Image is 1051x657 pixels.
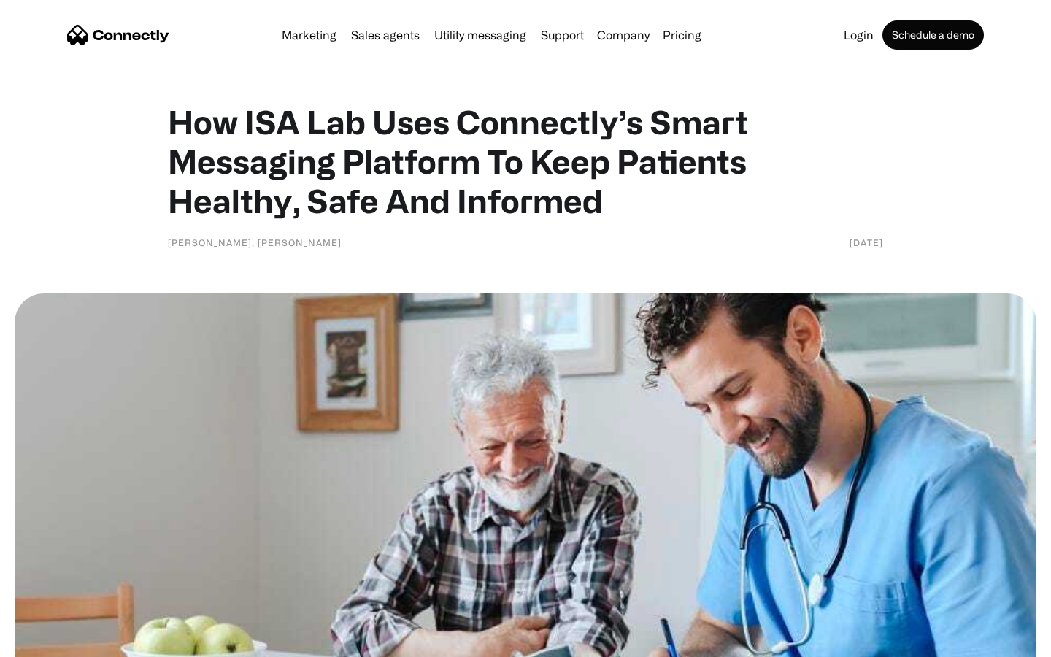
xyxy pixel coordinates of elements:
[168,235,342,250] div: [PERSON_NAME], [PERSON_NAME]
[535,29,590,41] a: Support
[882,20,984,50] a: Schedule a demo
[428,29,532,41] a: Utility messaging
[850,235,883,250] div: [DATE]
[168,102,883,220] h1: How ISA Lab Uses Connectly’s Smart Messaging Platform To Keep Patients Healthy, Safe And Informed
[29,631,88,652] ul: Language list
[276,29,342,41] a: Marketing
[657,29,707,41] a: Pricing
[345,29,426,41] a: Sales agents
[597,25,650,45] div: Company
[15,631,88,652] aside: Language selected: English
[838,29,879,41] a: Login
